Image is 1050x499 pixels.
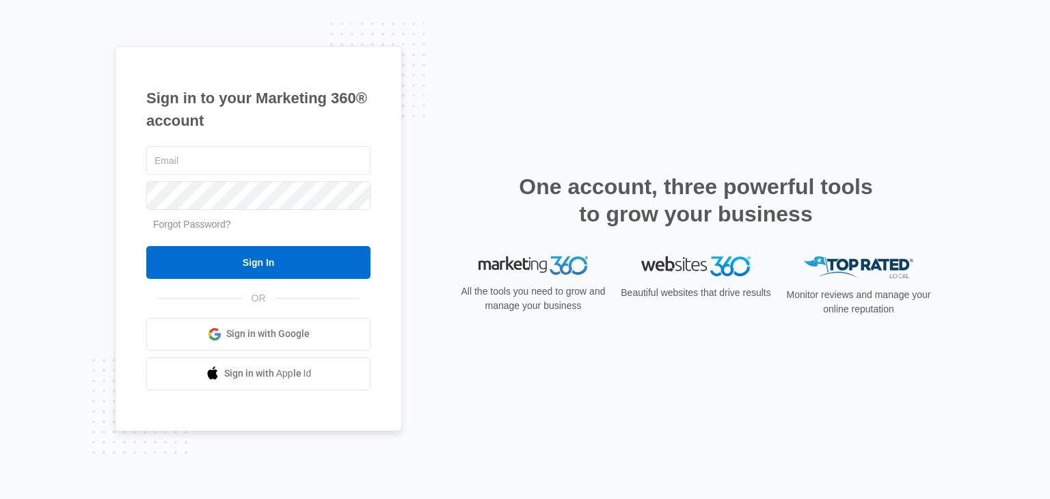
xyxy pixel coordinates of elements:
img: Websites 360 [641,256,751,276]
p: Beautiful websites that drive results [619,286,772,300]
img: Top Rated Local [804,256,913,279]
span: OR [242,291,275,306]
img: Marketing 360 [479,256,588,275]
h1: Sign in to your Marketing 360® account [146,87,371,132]
a: Sign in with Apple Id [146,358,371,390]
a: Sign in with Google [146,318,371,351]
a: Forgot Password? [153,219,231,230]
span: Sign in with Apple Id [224,366,312,381]
span: Sign in with Google [226,327,310,341]
input: Email [146,146,371,175]
h2: One account, three powerful tools to grow your business [515,173,877,228]
p: Monitor reviews and manage your online reputation [782,288,935,316]
input: Sign In [146,246,371,279]
p: All the tools you need to grow and manage your business [457,284,610,313]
